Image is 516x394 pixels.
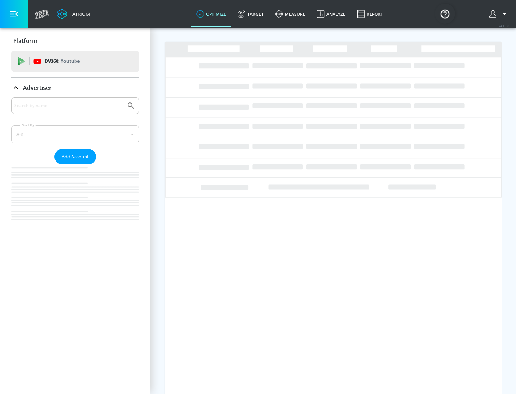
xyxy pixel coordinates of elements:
div: A-Z [11,125,139,143]
div: Atrium [70,11,90,17]
a: Target [232,1,269,27]
div: Platform [11,31,139,51]
p: Platform [13,37,37,45]
span: v 4.19.0 [499,24,509,28]
p: Advertiser [23,84,52,92]
div: DV360: Youtube [11,51,139,72]
button: Open Resource Center [435,4,455,24]
nav: list of Advertiser [11,164,139,234]
a: measure [269,1,311,27]
span: Add Account [62,153,89,161]
a: Analyze [311,1,351,27]
a: optimize [191,1,232,27]
div: Advertiser [11,97,139,234]
p: DV360: [45,57,80,65]
label: Sort By [20,123,36,128]
input: Search by name [14,101,123,110]
button: Add Account [54,149,96,164]
a: Atrium [57,9,90,19]
div: Advertiser [11,78,139,98]
p: Youtube [61,57,80,65]
a: Report [351,1,389,27]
